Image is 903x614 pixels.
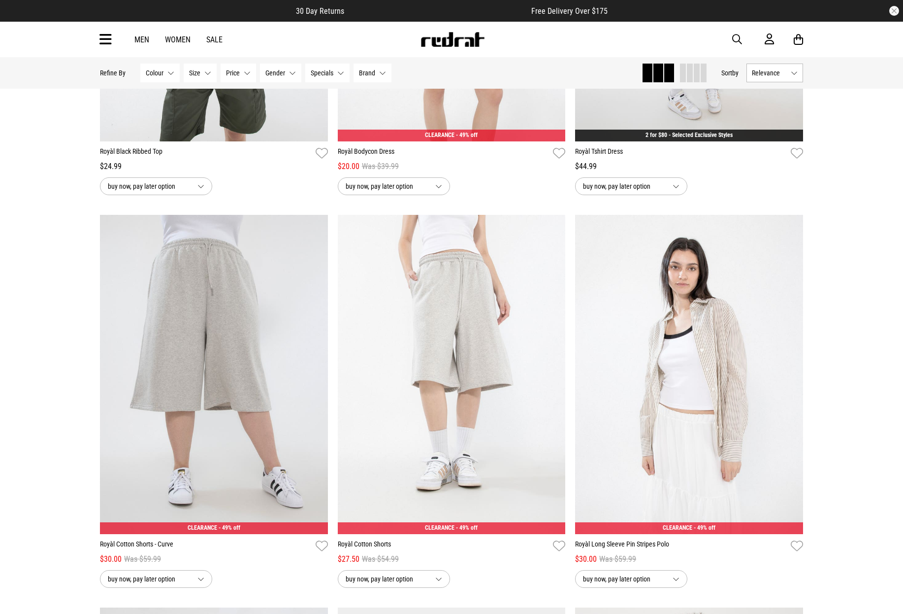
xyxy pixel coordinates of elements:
a: Women [165,35,191,44]
span: - 49% off [456,132,478,138]
a: 2 for $80 - Selected Exclusive Styles [645,132,733,138]
img: Redrat logo [420,32,485,47]
span: buy now, pay later option [346,180,427,192]
a: Sale [206,35,223,44]
a: Royàl Cotton Shorts - Curve [100,539,312,553]
span: 30 Day Returns [296,6,344,16]
a: Royàl Tshirt Dress [575,146,787,161]
div: $44.99 [575,161,803,172]
button: Specials [305,64,350,82]
span: Free Delivery Over $175 [531,6,608,16]
button: Brand [354,64,391,82]
span: Gender [265,69,285,77]
div: $24.99 [100,161,328,172]
span: $27.50 [338,553,359,565]
img: Royàl Cotton Shorts - Curve in Grey [100,215,328,534]
a: Royàl Black Ribbed Top [100,146,312,161]
span: Was $39.99 [362,161,399,172]
span: Size [189,69,200,77]
span: CLEARANCE [663,524,692,531]
span: Was $59.99 [599,553,636,565]
span: $30.00 [100,553,122,565]
p: Refine By [100,69,126,77]
span: buy now, pay later option [346,573,427,585]
span: - 49% off [694,524,715,531]
button: Gender [260,64,301,82]
button: buy now, pay later option [575,570,687,588]
span: CLEARANCE [425,524,454,531]
span: Relevance [752,69,787,77]
button: buy now, pay later option [575,177,687,195]
span: Brand [359,69,375,77]
a: Royàl Bodycon Dress [338,146,549,161]
span: Was $59.99 [124,553,161,565]
span: buy now, pay later option [583,180,665,192]
a: Royàl Long Sleeve Pin Stripes Polo [575,539,787,553]
button: Colour [140,64,180,82]
button: Size [184,64,217,82]
button: Sortby [721,67,739,79]
button: Price [221,64,256,82]
span: $20.00 [338,161,359,172]
span: $30.00 [575,553,597,565]
button: buy now, pay later option [100,570,212,588]
span: - 49% off [219,524,240,531]
span: buy now, pay later option [583,573,665,585]
span: Was $54.99 [362,553,399,565]
span: CLEARANCE [425,132,454,138]
span: Price [226,69,240,77]
span: Colour [146,69,163,77]
span: CLEARANCE [188,524,217,531]
span: by [732,69,739,77]
iframe: Customer reviews powered by Trustpilot [364,6,512,16]
img: Royàl Cotton Shorts in Grey [338,215,566,534]
span: - 49% off [456,524,478,531]
span: Specials [311,69,333,77]
img: Royàl Long Sleeve Pin Stripes Polo in Brown [575,215,803,534]
span: buy now, pay later option [108,180,190,192]
button: buy now, pay later option [338,177,450,195]
span: buy now, pay later option [108,573,190,585]
a: Royàl Cotton Shorts [338,539,549,553]
button: Relevance [746,64,803,82]
a: Men [134,35,149,44]
button: buy now, pay later option [338,570,450,588]
button: buy now, pay later option [100,177,212,195]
